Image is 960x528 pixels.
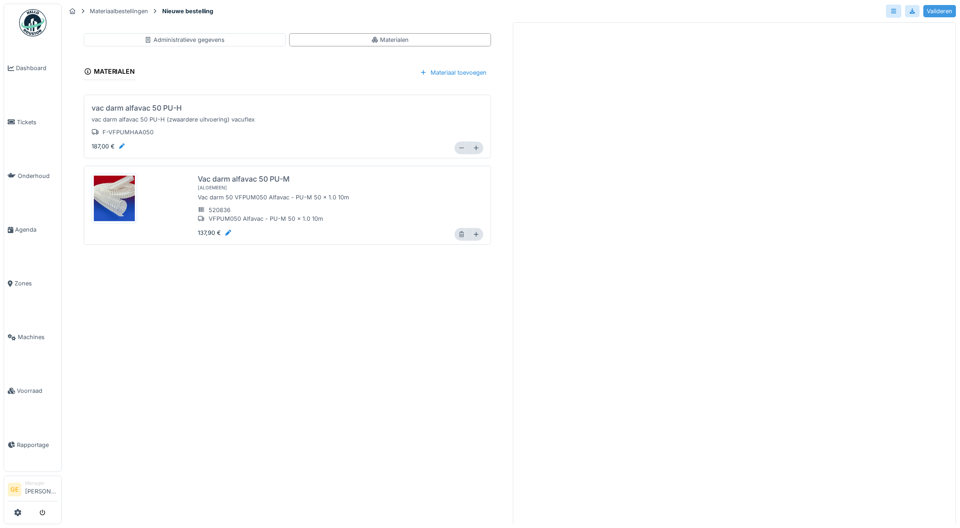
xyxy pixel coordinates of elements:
[84,65,135,80] div: Materialen
[371,36,409,44] div: Materialen
[92,102,182,113] div: vac darm alfavac 50 PU-H
[416,66,491,79] div: Materiaal toevoegen
[92,128,154,137] div: F-VFPUMHAA050
[92,113,447,126] div: vac darm alfavac 50 PU-H (zwaardere uitvoering) vacuflex
[4,95,62,149] a: Tickets
[15,225,58,234] span: Agenda
[19,9,46,36] img: Badge_color-CXgf-gQk.svg
[198,184,227,191] div: [ ALGEMEEN ]
[159,7,217,15] strong: Nieuwe bestelling
[4,149,62,203] a: Onderhoud
[94,176,135,221] img: nf0m2og11zzgekg7fq4zcbkqvqx4
[17,118,58,127] span: Tickets
[198,214,323,223] div: VFPUM050 Alfavac - PU-M 50 x 1.0 10m
[924,5,956,17] div: Valideren
[25,480,58,499] li: [PERSON_NAME]
[17,441,58,449] span: Rapportage
[198,191,447,203] div: Vac darm 50 VFPUM050 Alfavac - PU-M 50 x 1.0 10m
[8,480,58,502] a: GE Manager[PERSON_NAME]
[4,364,62,418] a: Voorraad
[4,41,62,95] a: Dashboard
[17,386,58,395] span: Voorraad
[90,7,148,15] div: Materiaalbestellingen
[18,333,58,341] span: Machines
[198,173,290,184] div: Vac darm alfavac 50 PU-M
[4,310,62,364] a: Machines
[4,418,62,472] a: Rapportage
[25,480,58,487] div: Manager
[4,203,62,256] a: Agenda
[92,142,126,151] div: 187,00 €
[198,206,323,214] div: 520836
[4,257,62,310] a: Zones
[18,172,58,180] span: Onderhoud
[15,279,58,288] span: Zones
[16,64,58,72] span: Dashboard
[198,228,232,237] div: 137,90 €
[8,483,21,497] li: GE
[144,36,225,44] div: Administratieve gegevens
